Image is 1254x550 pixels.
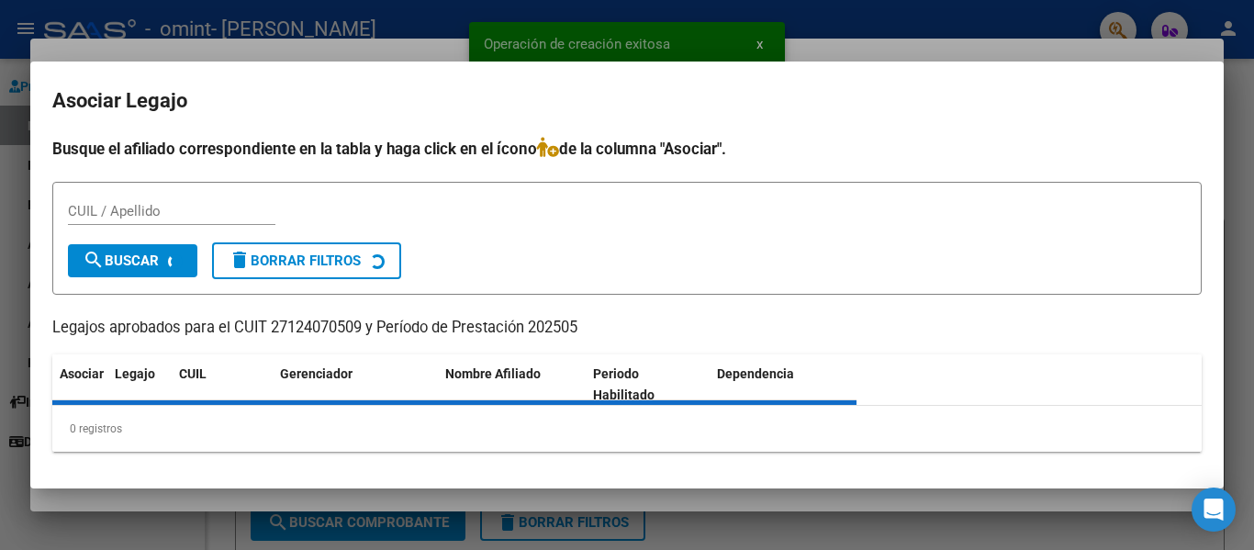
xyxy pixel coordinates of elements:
span: Gerenciador [280,366,353,381]
datatable-header-cell: CUIL [172,354,273,415]
span: Dependencia [717,366,794,381]
span: Nombre Afiliado [445,366,541,381]
datatable-header-cell: Legajo [107,354,172,415]
span: Periodo Habilitado [593,366,655,402]
div: 0 registros [52,406,1202,452]
span: Legajo [115,366,155,381]
h4: Busque el afiliado correspondiente en la tabla y haga click en el ícono de la columna "Asociar". [52,137,1202,161]
datatable-header-cell: Nombre Afiliado [438,354,586,415]
datatable-header-cell: Asociar [52,354,107,415]
h2: Asociar Legajo [52,84,1202,118]
mat-icon: search [83,249,105,271]
button: Buscar [68,244,197,277]
div: Open Intercom Messenger [1192,488,1236,532]
span: Borrar Filtros [229,253,361,269]
span: CUIL [179,366,207,381]
mat-icon: delete [229,249,251,271]
button: Borrar Filtros [212,242,401,279]
datatable-header-cell: Gerenciador [273,354,438,415]
span: Buscar [83,253,159,269]
datatable-header-cell: Dependencia [710,354,857,415]
p: Legajos aprobados para el CUIT 27124070509 y Período de Prestación 202505 [52,317,1202,340]
span: Asociar [60,366,104,381]
datatable-header-cell: Periodo Habilitado [586,354,710,415]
